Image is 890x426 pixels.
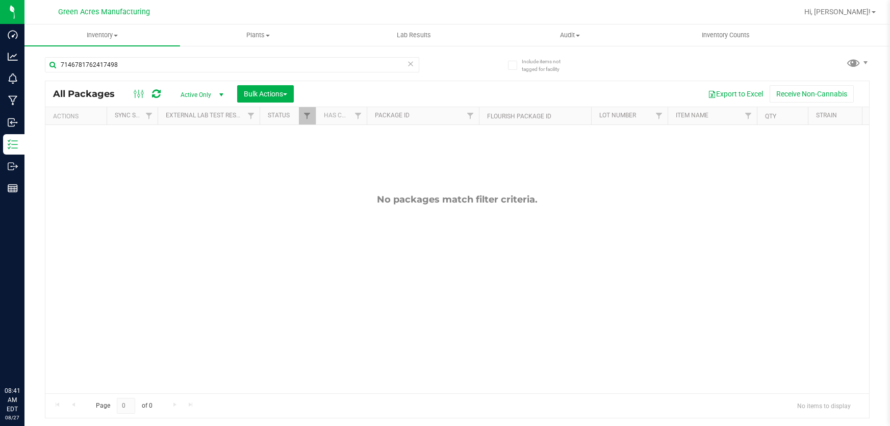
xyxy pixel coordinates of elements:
span: Hi, [PERSON_NAME]! [804,8,871,16]
inline-svg: Monitoring [8,73,18,84]
inline-svg: Inbound [8,117,18,128]
a: Filter [740,107,757,124]
a: Audit [492,24,647,46]
a: Inventory Counts [648,24,803,46]
a: Strain [816,112,837,119]
span: Audit [492,31,647,40]
inline-svg: Inventory [8,139,18,149]
a: Filter [462,107,479,124]
inline-svg: Analytics [8,52,18,62]
a: External Lab Test Result [166,112,246,119]
a: Filter [350,107,367,124]
th: Has COA [316,107,367,125]
span: Page of 0 [87,398,161,414]
span: Plants [181,31,335,40]
p: 08:41 AM EDT [5,386,20,414]
a: Filter [299,107,316,124]
button: Export to Excel [701,85,770,103]
a: Status [268,112,290,119]
inline-svg: Dashboard [8,30,18,40]
button: Receive Non-Cannabis [770,85,854,103]
a: Flourish Package ID [487,113,551,120]
span: No items to display [789,398,859,413]
a: Filter [141,107,158,124]
a: Sync Status [115,112,154,119]
span: Bulk Actions [244,90,287,98]
p: 08/27 [5,414,20,421]
span: Green Acres Manufacturing [58,8,150,16]
iframe: Resource center [10,344,41,375]
span: All Packages [53,88,125,99]
a: Plants [180,24,336,46]
inline-svg: Outbound [8,161,18,171]
inline-svg: Reports [8,183,18,193]
a: Inventory [24,24,180,46]
a: Filter [651,107,668,124]
span: Lab Results [383,31,445,40]
div: No packages match filter criteria. [45,194,869,205]
div: Actions [53,113,103,120]
a: Filter [243,107,260,124]
span: Inventory Counts [688,31,764,40]
a: Package ID [375,112,410,119]
inline-svg: Manufacturing [8,95,18,106]
span: Clear [407,57,414,70]
a: Item Name [676,112,708,119]
span: Include items not tagged for facility [522,58,573,73]
input: Search Package ID, Item Name, SKU, Lot or Part Number... [45,57,419,72]
button: Bulk Actions [237,85,294,103]
a: Qty [765,113,776,120]
a: Lab Results [336,24,492,46]
a: Lot Number [599,112,636,119]
span: Inventory [24,31,180,40]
